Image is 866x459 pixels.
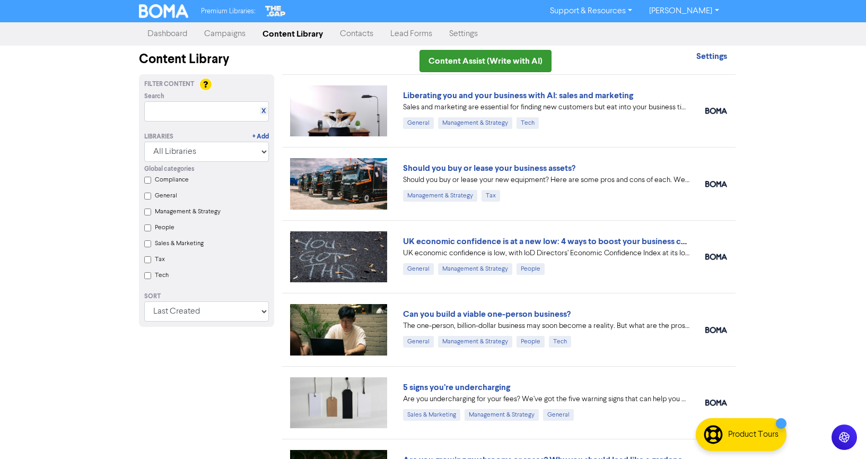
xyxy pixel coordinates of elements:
a: X [261,107,266,115]
img: The Gap [264,4,287,18]
div: Management & Strategy [465,409,539,421]
a: Content Assist (Write with AI) [419,50,552,72]
div: Libraries [144,132,173,142]
a: Liberating you and your business with AI: sales and marketing [403,90,633,101]
div: Management & Strategy [438,336,512,348]
a: Dashboard [139,23,196,45]
a: Should you buy or lease your business assets? [403,163,575,174]
span: Search [144,92,164,101]
a: Can you build a viable one-person business? [403,309,571,319]
a: Content Library [254,23,331,45]
a: Support & Resources [541,3,641,20]
div: General [403,117,434,129]
div: General [543,409,574,421]
span: Premium Libraries: [201,8,255,15]
div: Management & Strategy [438,263,512,275]
div: Tech [549,336,571,348]
a: + Add [252,132,269,142]
div: Filter Content [144,80,269,89]
a: 5 signs you’re undercharging [403,382,510,393]
div: Sort [144,292,269,301]
div: General [403,336,434,348]
div: Are you undercharging for your fees? We’ve got the five warning signs that can help you diagnose ... [403,394,689,405]
div: People [517,336,545,348]
a: Settings [696,53,727,61]
div: People [517,263,545,275]
div: UK economic confidence is low, with IoD Directors’ Economic Confidence Index at its lowest ever r... [403,248,689,259]
label: People [155,223,174,232]
a: [PERSON_NAME] [641,3,727,20]
img: boma [705,108,727,114]
div: General [403,263,434,275]
img: boma [705,254,727,260]
a: Campaigns [196,23,254,45]
iframe: Chat Widget [813,408,866,459]
label: General [155,191,177,201]
label: Management & Strategy [155,207,221,216]
a: Contacts [331,23,382,45]
a: Lead Forms [382,23,441,45]
div: Should you buy or lease your new equipment? Here are some pros and cons of each. We also can revi... [403,175,689,186]
label: Tech [155,271,169,280]
img: boma [705,327,727,333]
div: Tech [517,117,539,129]
strong: Settings [696,51,727,62]
div: Management & Strategy [403,190,477,202]
div: Management & Strategy [438,117,512,129]
a: Settings [441,23,486,45]
label: Compliance [155,175,189,185]
div: Sales & Marketing [403,409,460,421]
label: Tax [155,255,165,264]
div: The one-person, billion-dollar business may soon become a reality. But what are the pros and cons... [403,321,689,332]
img: boma_accounting [705,400,727,406]
div: Tax [482,190,500,202]
img: BOMA Logo [139,4,189,18]
div: Global categories [144,164,269,174]
a: UK economic confidence is at a new low: 4 ways to boost your business confidence [403,236,721,247]
div: Sales and marketing are essential for finding new customers but eat into your business time. We e... [403,102,689,113]
img: boma_accounting [705,181,727,187]
div: Content Library [139,50,274,69]
label: Sales & Marketing [155,239,204,248]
